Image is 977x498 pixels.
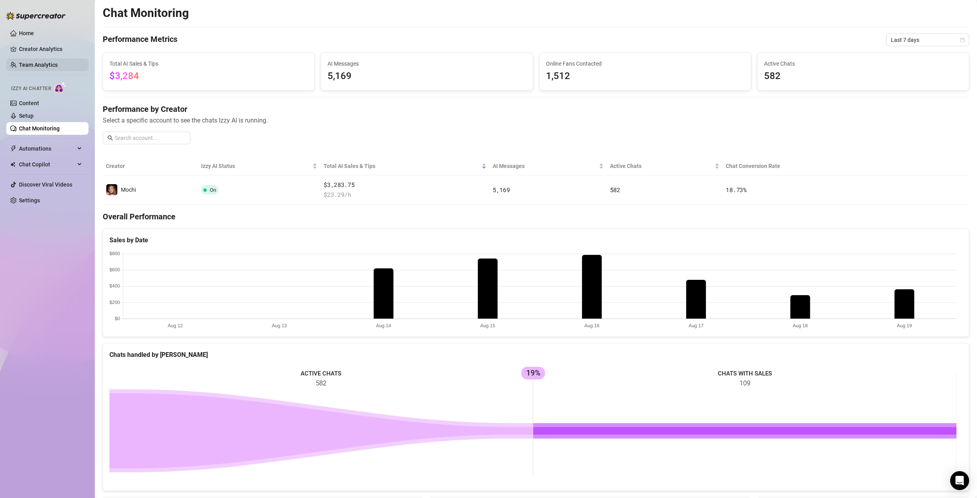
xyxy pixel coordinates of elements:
[610,162,713,170] span: Active Chats
[54,82,66,93] img: AI Chatter
[328,59,526,68] span: AI Messages
[328,69,526,84] span: 5,169
[546,69,744,84] span: 1,512
[109,70,139,81] span: $3,284
[960,38,965,42] span: calendar
[6,12,66,20] img: logo-BBDzfeDw.svg
[103,157,198,175] th: Creator
[764,69,962,84] span: 582
[610,186,620,194] span: 582
[109,59,308,68] span: Total AI Sales & Tips
[10,145,17,152] span: thunderbolt
[103,211,969,222] h4: Overall Performance
[493,162,597,170] span: AI Messages
[106,184,117,195] img: Mochi
[764,59,962,68] span: Active Chats
[103,104,969,115] h4: Performance by Creator
[103,6,189,21] h2: Chat Monitoring
[19,125,60,132] a: Chat Monitoring
[546,59,744,68] span: Online Fans Contacted
[19,113,34,119] a: Setup
[10,162,15,167] img: Chat Copilot
[115,134,186,142] input: Search account...
[320,157,489,175] th: Total AI Sales & Tips
[107,135,113,141] span: search
[726,186,746,194] span: 18.73 %
[19,142,75,155] span: Automations
[950,471,969,490] div: Open Intercom Messenger
[489,157,607,175] th: AI Messages
[210,187,216,193] span: On
[324,162,480,170] span: Total AI Sales & Tips
[109,235,962,245] div: Sales by Date
[121,187,136,193] span: Mochi
[324,190,486,200] span: $ 23.29 /h
[324,180,486,190] span: $3,283.75
[19,197,40,204] a: Settings
[19,62,58,68] a: Team Analytics
[19,181,72,188] a: Discover Viral Videos
[19,43,82,55] a: Creator Analytics
[19,100,39,106] a: Content
[723,157,882,175] th: Chat Conversion Rate
[19,158,75,171] span: Chat Copilot
[103,115,969,125] span: Select a specific account to see the chats Izzy AI is running.
[607,157,723,175] th: Active Chats
[201,162,311,170] span: Izzy AI Status
[198,157,320,175] th: Izzy AI Status
[109,350,962,360] div: Chats handled by [PERSON_NAME]
[891,34,964,46] span: Last 7 days
[19,30,34,36] a: Home
[103,34,177,46] h4: Performance Metrics
[493,186,510,194] span: 5,169
[11,85,51,92] span: Izzy AI Chatter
